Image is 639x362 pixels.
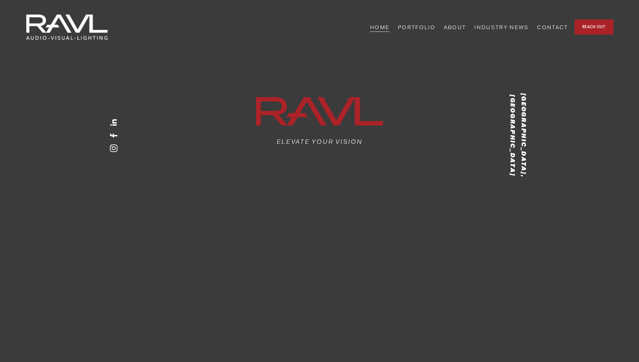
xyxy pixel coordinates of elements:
em: ELEVATE YOUR VISION [277,137,363,145]
a: ABOUT [444,22,466,32]
a: REACH OUT [575,19,614,35]
a: HOME [370,22,389,32]
a: PORTFOLIO [398,22,435,32]
em: [GEOGRAPHIC_DATA], [GEOGRAPHIC_DATA] [509,93,528,180]
a: LinkedIn [110,119,118,127]
a: Facebook [110,132,118,140]
a: INDUSTRY NEWS [474,22,529,32]
a: CONTACT [537,22,568,32]
a: Instagram [110,144,118,153]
